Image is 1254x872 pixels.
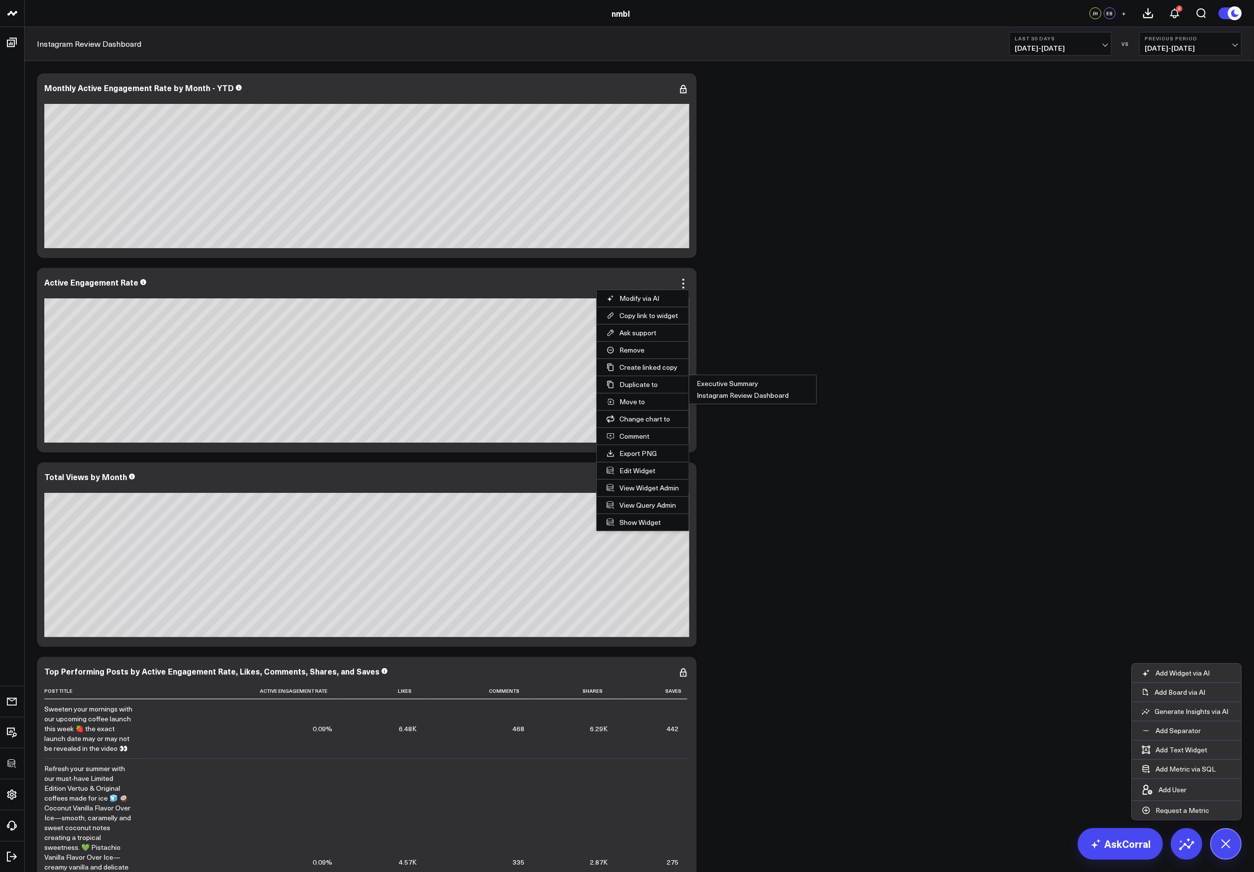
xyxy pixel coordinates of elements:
[1009,32,1112,56] button: Last 30 Days[DATE]-[DATE]
[597,514,689,531] a: Show Widget
[612,8,630,19] a: nmbl
[313,857,332,867] div: 0.09%
[399,724,417,734] div: 6.48K
[616,683,687,699] th: Saves
[1132,683,1241,702] button: Add Board via AI
[44,666,380,677] div: Top Performing Posts by Active Engagement Rate, Likes, Comments, Shares, and Saves
[597,480,689,496] a: View Widget Admin
[667,724,678,734] div: 442
[44,471,127,482] div: Total Views by Month
[399,857,417,867] div: 4.57K
[425,683,534,699] th: Comments
[44,277,138,288] div: Active Engagement Rate
[341,683,425,699] th: Likes
[1176,5,1183,12] div: 2
[597,428,689,445] button: Comment
[1156,806,1209,815] p: Request a Metric
[1132,702,1241,721] button: Generate Insights via AI
[597,342,689,358] button: Remove
[667,857,678,867] div: 275
[1118,7,1130,19] button: +
[597,497,689,514] a: View Query Admin
[1132,779,1196,801] button: Add User
[1155,688,1205,697] p: Add Board via AI
[597,324,689,341] button: Ask support
[1090,7,1101,19] div: JH
[513,857,524,867] div: 335
[1132,741,1217,759] button: Add Text Widget
[313,724,332,734] div: 0.09%
[1015,35,1106,41] b: Last 30 Days
[689,378,816,389] button: Executive Summary
[1139,32,1242,56] button: Previous Period[DATE]-[DATE]
[143,683,341,699] th: Active Engagement Rate
[44,82,234,93] div: Monthly Active Engagement Rate by Month - YTD
[590,724,608,734] div: 6.29K
[1132,760,1225,778] button: Add Metric via SQL
[590,857,608,867] div: 2.87K
[1155,707,1228,716] p: Generate Insights via AI
[1132,664,1220,682] button: Add Widget via AI
[597,359,689,376] button: Create linked copy
[513,724,524,734] div: 468
[1145,35,1236,41] b: Previous Period
[1015,44,1106,52] span: [DATE] - [DATE]
[597,445,689,462] button: Export PNG
[1145,44,1236,52] span: [DATE] - [DATE]
[1156,726,1201,735] p: Add Separator
[1156,669,1210,678] p: Add Widget via AI
[1117,41,1134,47] div: VS
[1078,828,1163,860] a: AskCorral
[1158,785,1187,794] p: Add User
[597,307,689,324] button: Copy link to widget
[597,462,689,479] button: Edit Widget
[37,38,141,49] a: Instagram Review Dashboard
[597,290,689,307] button: Modify via AI
[533,683,616,699] th: Shares
[44,683,143,699] th: Post Title
[1122,10,1126,17] span: +
[597,393,689,410] button: Move to
[1104,7,1116,19] div: ES
[597,376,689,393] button: Duplicate to
[597,411,689,427] button: Change chart to
[44,704,134,753] div: Sweeten your mornings with our upcoming coffee launch this week 🍓 the exact launch date may or ma...
[689,389,816,401] button: Instagram Review Dashboard
[1132,721,1211,740] button: Add Separator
